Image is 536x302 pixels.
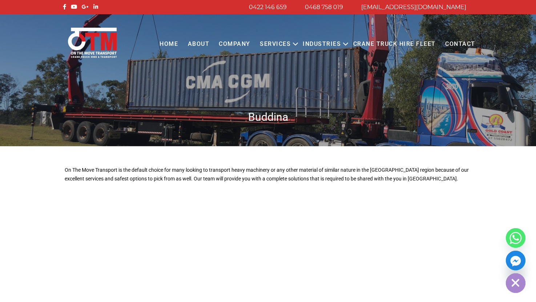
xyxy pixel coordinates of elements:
h1: Buddina [61,110,475,124]
a: 0422 146 659 [249,4,287,11]
a: COMPANY [214,34,255,54]
a: Crane Truck Hire Fleet [348,34,440,54]
a: Services [255,34,295,54]
a: Whatsapp [506,228,525,248]
a: 0468 758 019 [305,4,343,11]
a: Home [155,34,183,54]
p: On The Move Transport is the default choice for many looking to transport heavy machinery or any ... [65,166,472,183]
a: Industries [298,34,346,54]
a: About [183,34,214,54]
img: Otmtransport [67,27,118,59]
a: Facebook_Messenger [506,251,525,270]
a: [EMAIL_ADDRESS][DOMAIN_NAME] [361,4,466,11]
a: Contact [440,34,480,54]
